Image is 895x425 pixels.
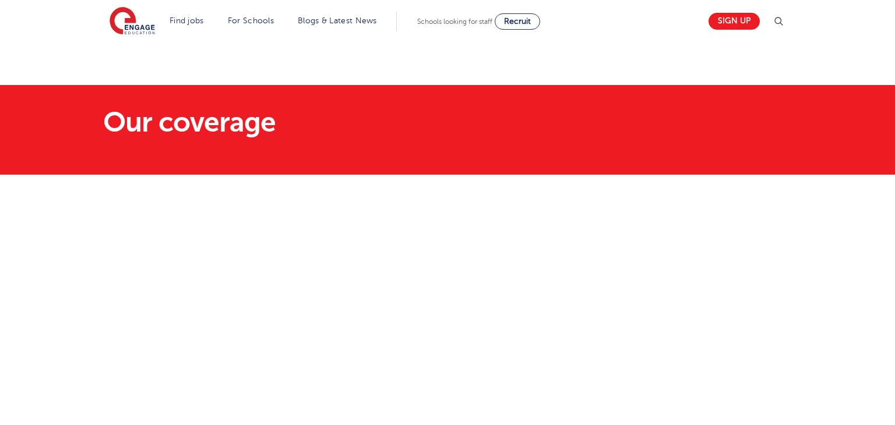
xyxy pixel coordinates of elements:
a: For Schools [228,16,274,25]
h1: Our coverage [103,108,557,136]
a: Blogs & Latest News [298,16,377,25]
a: Sign up [709,13,760,30]
span: Recruit [504,17,531,26]
img: Engage Education [110,7,155,36]
a: Recruit [495,13,540,30]
span: Schools looking for staff [417,17,492,26]
a: Find jobs [170,16,204,25]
